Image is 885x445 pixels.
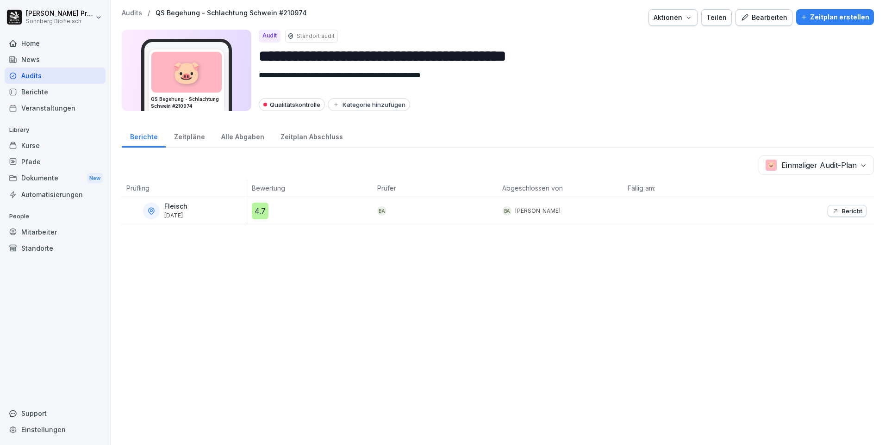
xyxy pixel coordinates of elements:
p: People [5,209,106,224]
p: [DATE] [164,212,187,219]
p: Bewertung [252,183,368,193]
a: Einstellungen [5,421,106,438]
a: Alle Abgaben [213,124,272,148]
th: Fällig am: [623,179,748,197]
div: Kategorie hinzufügen [332,101,405,108]
p: [PERSON_NAME] [515,207,561,215]
div: BA [502,206,511,216]
button: Zeitplan erstellen [796,9,874,25]
a: Standorte [5,240,106,256]
button: Aktionen [648,9,698,26]
div: Bearbeiten [741,12,787,23]
div: Teilen [706,12,727,23]
button: Bearbeiten [735,9,792,26]
div: BA [377,206,386,216]
button: Kategorie hinzufügen [328,98,410,111]
a: Kurse [5,137,106,154]
p: [PERSON_NAME] Preßlauer [26,10,93,18]
p: / [148,9,150,17]
div: 🐷 [151,52,222,93]
a: Veranstaltungen [5,100,106,116]
h3: QS Begehung - Schlachtung Schwein #210974 [151,96,222,110]
div: Zeitplan erstellen [801,12,869,22]
p: Abgeschlossen von [502,183,618,193]
a: Zeitpläne [166,124,213,148]
p: Library [5,123,106,137]
a: Audits [5,68,106,84]
p: Sonnberg Biofleisch [26,18,93,25]
p: Prüfling [126,183,242,193]
a: Zeitplan Abschluss [272,124,351,148]
div: New [87,173,103,184]
a: Audits [122,9,142,17]
div: 4.7 [252,203,268,219]
p: Bericht [842,207,862,215]
a: Mitarbeiter [5,224,106,240]
div: Dokumente [5,170,106,187]
p: Standort audit [297,32,335,40]
a: Berichte [122,124,166,148]
a: Berichte [5,84,106,100]
th: Prüfer [373,179,498,197]
a: Home [5,35,106,51]
a: Automatisierungen [5,186,106,203]
a: DokumenteNew [5,170,106,187]
button: Bericht [828,205,866,217]
div: Audit [259,30,280,43]
div: Qualitätskontrolle [259,98,325,111]
div: Support [5,405,106,421]
a: Pfade [5,154,106,170]
p: Fleisch [164,203,187,210]
div: Aktionen [654,12,692,23]
a: News [5,51,106,68]
button: Teilen [701,9,732,26]
a: QS Begehung - Schlachtung Schwein #210974 [156,9,307,17]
